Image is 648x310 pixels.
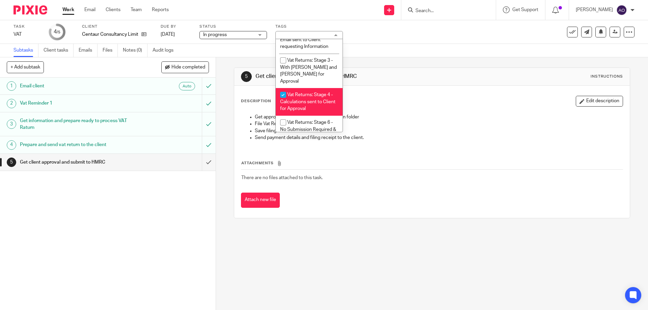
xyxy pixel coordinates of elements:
div: 3 [7,119,16,129]
span: Vat Returns: Stage 4 - Calculations sent to Client for Approval [280,92,335,111]
div: 5 [241,71,252,82]
span: Vat Returns: Stage 2 - Email sent to Client requesting Information [280,30,333,49]
span: In progress [203,32,227,37]
span: Attachments [241,161,274,165]
button: Hide completed [161,61,209,73]
a: Emails [79,44,98,57]
div: 4 [54,28,60,36]
div: 2 [7,99,16,108]
span: There are no files attached to this task. [241,175,323,180]
label: Status [199,24,267,29]
h1: Prepare and send vat return to the client [20,140,137,150]
a: Audit logs [153,44,179,57]
div: Instructions [591,74,623,79]
small: /5 [57,30,60,34]
a: Reports [152,6,169,13]
p: Get approval by the client to file and save in folder [255,114,622,120]
label: Task [13,24,40,29]
a: Notes (0) [123,44,147,57]
p: File Vat Return [255,120,622,127]
span: Get Support [512,7,538,12]
div: VAT [13,31,40,38]
p: [PERSON_NAME] [576,6,613,13]
p: Description [241,98,271,104]
button: Attach new file [241,193,280,208]
p: Centaur Consultancy Limited [82,31,138,38]
p: Save filing details in the client folder [255,128,622,134]
input: Search [415,8,476,14]
img: svg%3E [616,5,627,16]
a: Work [62,6,74,13]
label: Tags [275,24,343,29]
a: Files [103,44,118,57]
span: Vat Returns: Stage 6 - No Submission Required & Email In Folder [280,120,336,139]
button: Edit description [576,96,623,107]
div: 1 [7,81,16,91]
h1: Get client approval and submit to HMRC [20,157,137,167]
a: Email [84,6,96,13]
h1: Get information and prepare ready to process VAT Raturn [20,116,137,133]
span: Hide completed [171,65,205,70]
h1: Email client [20,81,137,91]
a: Team [131,6,142,13]
label: Client [82,24,152,29]
label: Due by [161,24,191,29]
div: Auto [179,82,195,90]
p: Send payment details and filing receipt to the client. [255,134,622,141]
a: Client tasks [44,44,74,57]
span: Vat Returns: Stage 3 - With [PERSON_NAME] and [PERSON_NAME] for Approval [280,58,337,84]
a: Clients [106,6,120,13]
a: Subtasks [13,44,38,57]
div: 5 [7,158,16,167]
h1: Get client approval and submit to HMRC [255,73,447,80]
span: [DATE] [161,32,175,37]
div: 4 [7,140,16,150]
img: Pixie [13,5,47,15]
button: + Add subtask [7,61,44,73]
h1: Vat Reminder 1 [20,98,137,108]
